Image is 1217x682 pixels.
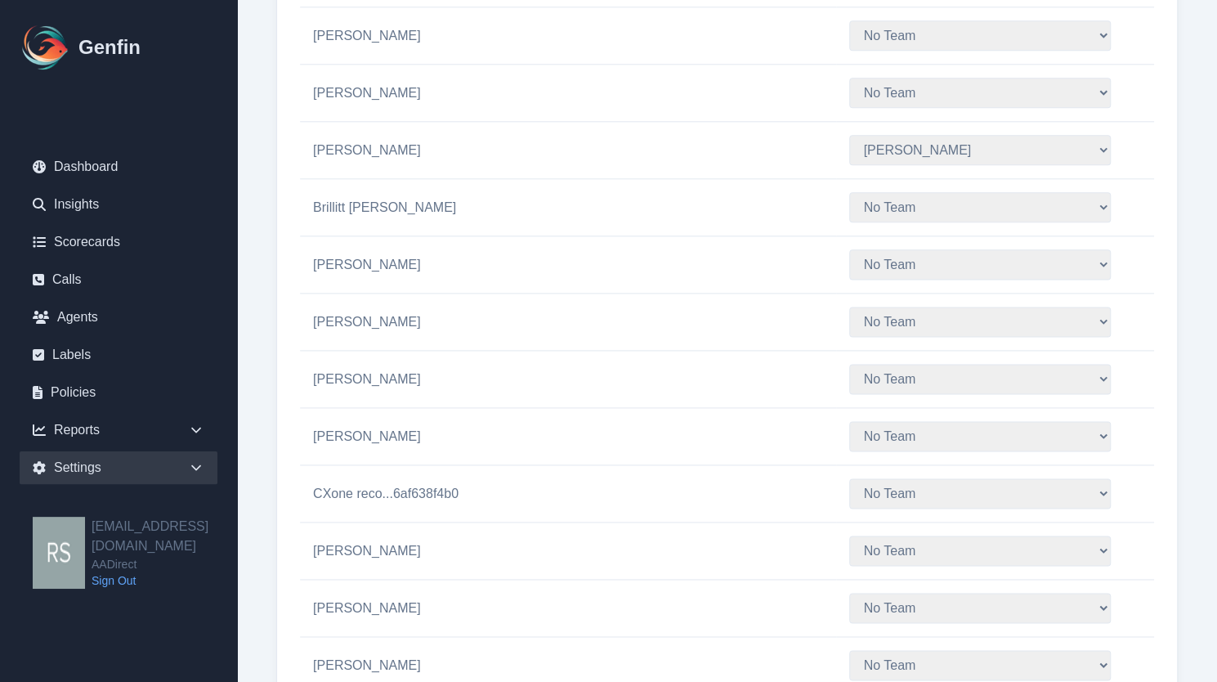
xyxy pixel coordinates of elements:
span: [PERSON_NAME] [313,315,421,329]
a: Insights [20,188,217,221]
span: [PERSON_NAME] [313,258,421,271]
span: [PERSON_NAME] [313,658,421,672]
h1: Genfin [78,34,141,61]
a: Scorecards [20,226,217,258]
h2: [EMAIL_ADDRESS][DOMAIN_NAME] [92,517,237,556]
span: [PERSON_NAME] [313,86,421,100]
div: Settings [20,451,217,484]
img: rsharma@aainsco.com [33,517,85,589]
a: Labels [20,339,217,371]
span: AADirect [92,556,237,572]
span: [PERSON_NAME] [313,143,421,157]
a: Policies [20,376,217,409]
a: Dashboard [20,150,217,183]
a: Sign Out [92,572,237,589]
a: Agents [20,301,217,334]
span: [PERSON_NAME] [313,544,421,558]
span: [PERSON_NAME] [313,29,421,43]
span: [PERSON_NAME] [313,429,421,443]
span: [PERSON_NAME] [313,372,421,386]
img: Logo [20,21,72,74]
a: Calls [20,263,217,296]
span: CXone reco...6af638f4b0 [313,487,459,500]
span: [PERSON_NAME] [313,601,421,615]
div: Reports [20,414,217,446]
span: Brillitt [PERSON_NAME] [313,200,456,214]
